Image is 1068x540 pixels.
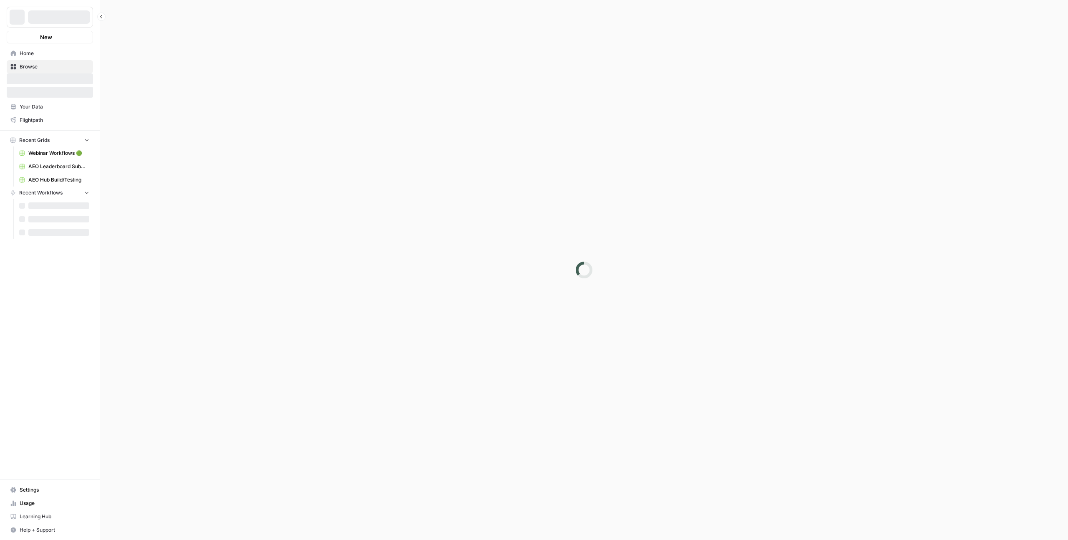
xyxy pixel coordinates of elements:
span: Webinar Workflows 🟢 [28,149,89,157]
span: AEO Leaderboard Submissions [28,163,89,170]
a: Flightpath [7,114,93,127]
span: AEO Hub Build/Testing [28,176,89,184]
span: Browse [20,63,89,71]
span: Settings [20,486,89,494]
a: Webinar Workflows 🟢 [15,146,93,160]
a: AEO Leaderboard Submissions [15,160,93,173]
button: Recent Workflows [7,187,93,199]
a: Settings [7,483,93,497]
span: Your Data [20,103,89,111]
span: Usage [20,500,89,507]
span: New [40,33,52,41]
span: Flightpath [20,116,89,124]
a: AEO Hub Build/Testing [15,173,93,187]
a: Your Data [7,100,93,114]
a: Learning Hub [7,510,93,523]
a: Home [7,47,93,60]
span: Home [20,50,89,57]
span: Help + Support [20,526,89,534]
span: Learning Hub [20,513,89,520]
button: New [7,31,93,43]
span: Recent Grids [19,136,50,144]
button: Recent Grids [7,134,93,146]
a: Browse [7,60,93,73]
span: Recent Workflows [19,189,63,197]
a: Usage [7,497,93,510]
button: Help + Support [7,523,93,537]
